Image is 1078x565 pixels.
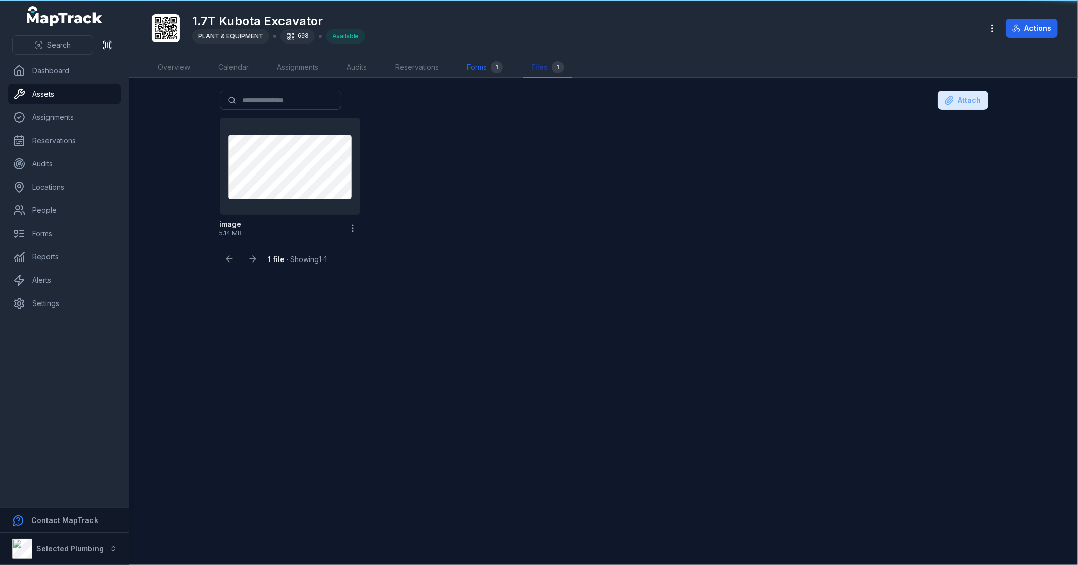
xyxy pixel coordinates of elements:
[523,57,572,78] a: Files1
[8,177,121,197] a: Locations
[8,84,121,104] a: Assets
[8,270,121,290] a: Alerts
[8,131,121,151] a: Reservations
[12,35,93,55] button: Search
[938,91,988,110] button: Attach
[8,154,121,174] a: Audits
[36,544,104,553] strong: Selected Plumbing
[326,29,365,44] div: Available
[8,200,121,221] a: People
[491,61,503,73] div: 1
[210,57,257,78] a: Calendar
[339,57,375,78] a: Audits
[220,219,242,229] strong: image
[552,61,564,73] div: 1
[1006,19,1058,38] button: Actions
[8,61,121,81] a: Dashboard
[280,29,315,44] div: 698
[8,247,121,267] a: Reports
[459,57,511,78] a: Forms1
[8,224,121,244] a: Forms
[220,229,341,237] span: 5.14 MB
[31,516,98,525] strong: Contact MapTrack
[269,57,326,78] a: Assignments
[8,293,121,314] a: Settings
[47,40,71,50] span: Search
[268,255,327,264] span: · Showing 1 - 1
[387,57,447,78] a: Reservations
[268,255,285,264] strong: 1 file
[192,13,365,29] h1: 1.7T Kubota Excavator
[198,32,263,40] span: PLANT & EQUIPMENT
[8,107,121,127] a: Assignments
[27,6,103,26] a: MapTrack
[150,57,198,78] a: Overview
